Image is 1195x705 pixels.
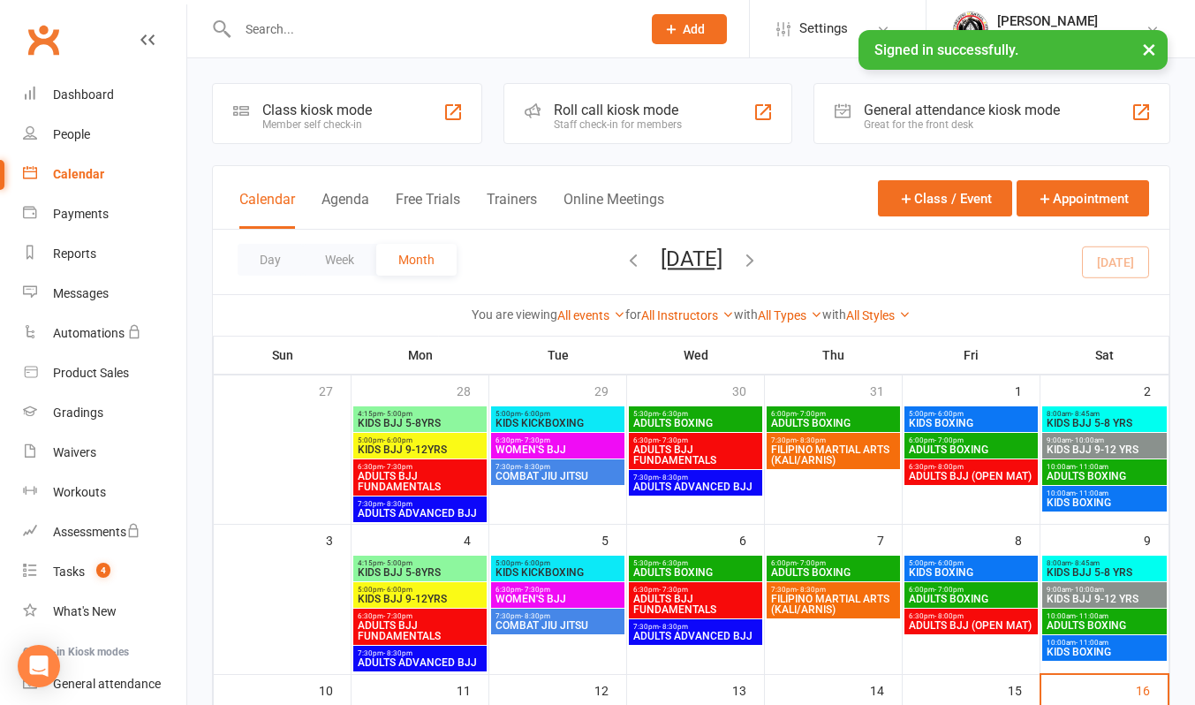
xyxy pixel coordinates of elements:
span: ADULTS BOXING [1046,471,1163,481]
span: - 11:00am [1076,463,1108,471]
div: What's New [53,604,117,618]
div: 7 [877,525,902,554]
div: Payments [53,207,109,221]
span: - 8:30pm [383,649,412,657]
span: 6:00pm [908,586,1034,594]
div: 5 [601,525,626,554]
span: - 11:00am [1076,489,1108,497]
span: 7:30pm [495,463,621,471]
span: 6:30pm [357,463,483,471]
span: KIDS KICKBOXING [495,567,621,578]
div: Class kiosk mode [262,102,372,118]
span: - 5:00pm [383,559,412,567]
a: All Styles [846,308,911,322]
span: FILIPINO MARTIAL ARTS (KALI/ARNIS) [770,444,896,466]
th: Tue [489,337,627,374]
span: - 7:30pm [659,586,688,594]
a: Dashboard [23,75,186,115]
span: - 8:30pm [797,586,826,594]
span: - 6:00pm [934,410,964,418]
button: Week [303,244,376,276]
span: ADULTS BOXING [908,594,1034,604]
a: Calendar [23,155,186,194]
span: 8:00am [1046,410,1163,418]
span: - 6:00pm [383,436,412,444]
span: 7:30pm [632,623,759,631]
div: Assessments [53,525,140,539]
span: - 8:00pm [934,612,964,620]
span: COMBAT JIU JITSU [495,620,621,631]
strong: for [625,307,641,322]
span: KIDS KICKBOXING [495,418,621,428]
div: 16 [1136,675,1168,704]
th: Fri [903,337,1040,374]
div: 4 [464,525,488,554]
a: Automations [23,314,186,353]
a: All events [557,308,625,322]
a: All Instructors [641,308,734,322]
button: Appointment [1017,180,1149,216]
span: ADULTS BJJ FUNDAMENTALS [632,444,759,466]
span: - 8:30pm [659,623,688,631]
strong: with [734,307,758,322]
span: 7:30pm [770,436,896,444]
input: Search... [232,17,629,42]
div: Product Sales [53,366,129,380]
span: ADULTS ADVANCED BJJ [357,657,483,668]
th: Sun [214,337,352,374]
span: 5:30pm [632,559,759,567]
img: thumb_image1560256005.png [953,11,988,47]
span: 6:30pm [632,436,759,444]
span: KIDS BOXING [908,567,1034,578]
span: 7:30pm [495,612,621,620]
span: 4:15pm [357,559,483,567]
span: 5:00pm [908,410,1034,418]
span: - 8:30pm [659,474,688,481]
span: - 7:00pm [934,586,964,594]
a: People [23,115,186,155]
div: 11 [457,675,488,704]
span: - 7:30pm [521,436,550,444]
th: Sat [1040,337,1169,374]
a: Reports [23,234,186,274]
span: FILIPINO MARTIAL ARTS (KALI/ARNIS) [770,594,896,615]
span: KIDS BJJ 9-12 YRS [1046,444,1163,455]
button: Online Meetings [563,191,664,229]
div: 29 [594,375,626,405]
span: ADULTS ADVANCED BJJ [632,481,759,492]
span: KIDS BJJ 9-12YRS [357,594,483,604]
div: Waivers [53,445,96,459]
div: 31 [870,375,902,405]
span: 6:00pm [908,436,1034,444]
button: Agenda [321,191,369,229]
a: Workouts [23,473,186,512]
div: General attendance kiosk mode [864,102,1060,118]
span: 5:30pm [632,410,759,418]
span: 10:00am [1046,639,1163,647]
span: 7:30pm [770,586,896,594]
span: KIDS BJJ 5-8 YRS [1046,567,1163,578]
span: - 11:00am [1076,612,1108,620]
div: General attendance [53,677,161,691]
span: Signed in successfully. [874,42,1018,58]
span: ADULTS BOXING [632,567,759,578]
div: Workouts [53,485,106,499]
div: 12 [594,675,626,704]
span: KIDS BJJ 5-8 YRS [1046,418,1163,428]
span: 5:00pm [908,559,1034,567]
div: 15 [1008,675,1040,704]
span: 9:00am [1046,436,1163,444]
span: 6:30pm [632,586,759,594]
span: WOMEN'S BJJ [495,444,621,455]
a: Payments [23,194,186,234]
span: Settings [799,9,848,49]
span: - 8:45am [1071,410,1100,418]
a: Messages [23,274,186,314]
strong: You are viewing [472,307,557,322]
span: 10:00am [1046,612,1163,620]
span: - 10:00am [1071,586,1104,594]
div: 14 [870,675,902,704]
span: - 5:00pm [383,410,412,418]
span: ADULTS BJJ (OPEN MAT) [908,620,1034,631]
div: Dashboard [53,87,114,102]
